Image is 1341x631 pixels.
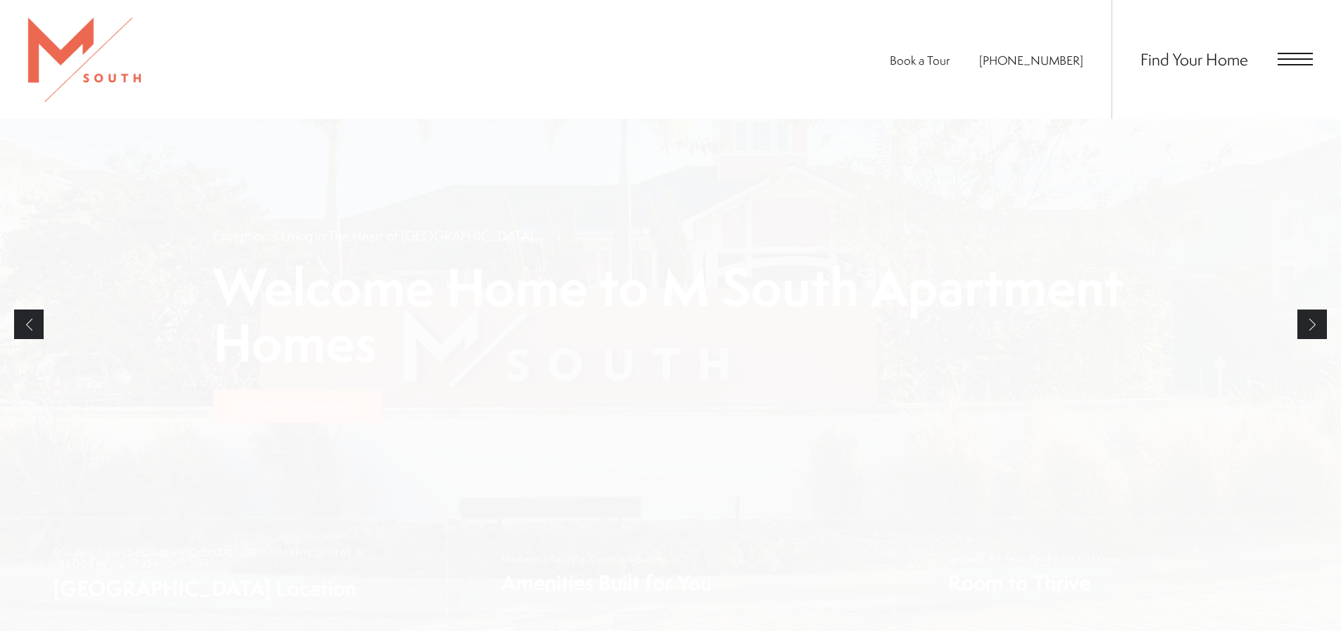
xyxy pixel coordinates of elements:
a: Book a Tour [890,52,950,68]
img: MSouth [28,18,141,102]
a: Next [1297,310,1327,339]
span: Layouts Perfect For Every Lifestyle [948,553,1121,565]
p: Exceptional Living in The Heart of [GEOGRAPHIC_DATA] [213,227,533,245]
a: Call Us at 813-570-8014 [979,52,1083,68]
span: Minutes from [GEOGRAPHIC_DATA], [GEOGRAPHIC_DATA], & [GEOGRAPHIC_DATA] [53,547,433,571]
span: Modern Lifestyle Centric Spaces [501,553,712,565]
span: Explore Our Community [237,398,358,413]
span: [PHONE_NUMBER] [979,52,1083,68]
a: Modern Lifestyle Centric Spaces [447,518,894,631]
a: Layouts Perfect For Every Lifestyle [894,518,1341,631]
span: Amenities Built for You [501,568,712,597]
p: Welcome Home to M South Apartment Homes [213,259,1128,370]
a: Previous [14,310,44,339]
a: Find Your Home [1140,48,1248,70]
span: [GEOGRAPHIC_DATA] Location [53,574,433,603]
button: Open Menu [1278,53,1313,65]
a: Explore Our Community [213,390,382,423]
span: Room to Thrive [948,568,1121,597]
